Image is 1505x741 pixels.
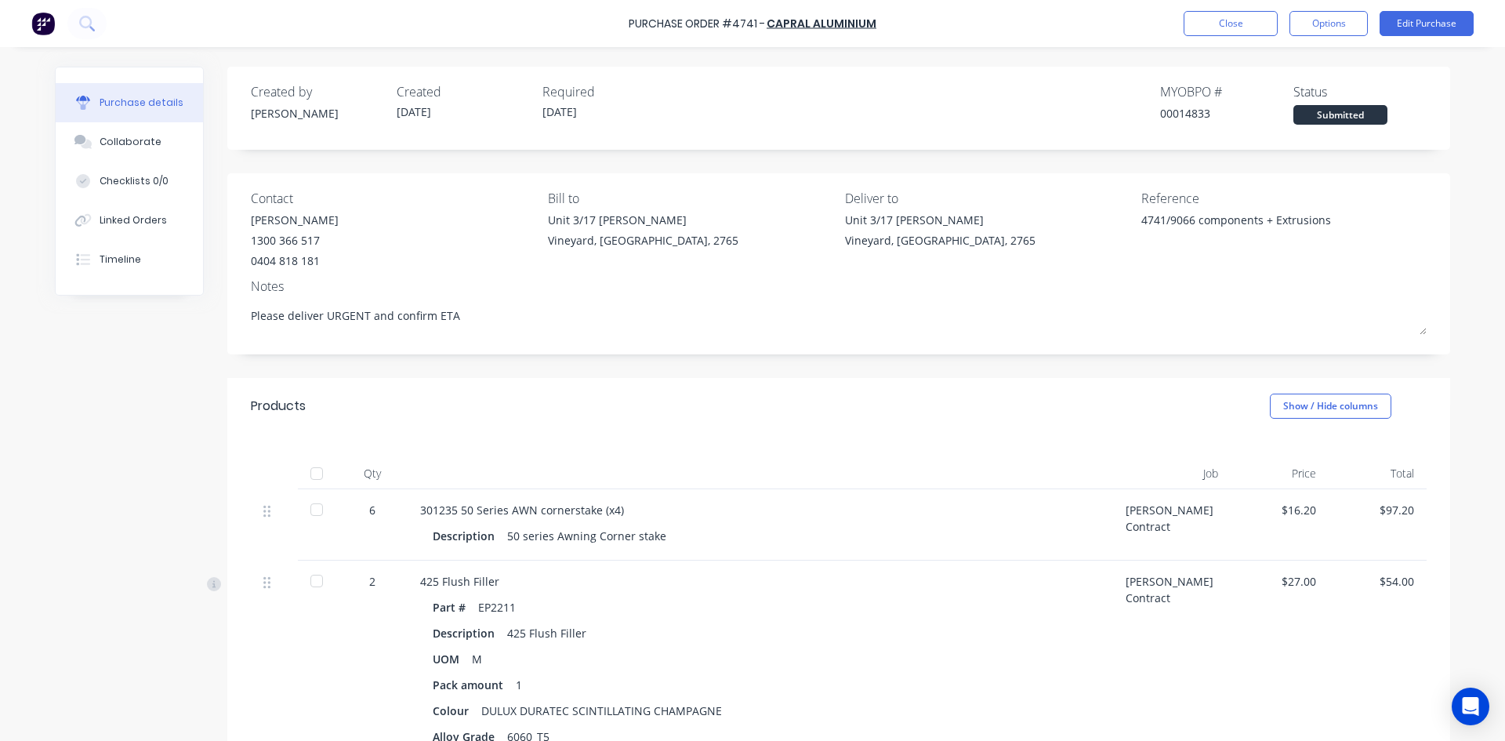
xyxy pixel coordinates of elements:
div: $16.20 [1243,502,1316,518]
div: 2 [350,573,395,590]
div: 301235 50 Series AWN cornerstake (x4) [420,502,1101,518]
button: Collaborate [56,122,203,162]
textarea: Please deliver URGENT and confirm ETA [251,300,1427,335]
div: Collaborate [100,135,161,149]
div: Vineyard, [GEOGRAPHIC_DATA], 2765 [845,232,1035,249]
button: Linked Orders [56,201,203,240]
button: Checklists 0/0 [56,162,203,201]
div: $97.20 [1341,502,1414,518]
button: Edit Purchase [1380,11,1474,36]
div: [PERSON_NAME] [251,105,384,122]
div: [PERSON_NAME] Contract [1113,489,1231,561]
div: Part # [433,596,478,619]
div: Total [1329,458,1427,489]
div: 6 [350,502,395,518]
img: Factory [31,12,55,35]
div: Vineyard, [GEOGRAPHIC_DATA], 2765 [548,232,738,249]
div: Deliver to [845,189,1130,208]
div: Job [1113,458,1231,489]
button: Purchase details [56,83,203,122]
div: $54.00 [1341,573,1414,590]
div: Required [542,82,676,101]
div: Linked Orders [100,213,167,227]
div: 425 Flush Filler [420,573,1101,590]
div: 1300 366 517 [251,232,339,249]
div: Colour [433,699,481,722]
div: Products [251,397,306,416]
div: Pack amount [433,674,516,696]
button: Show / Hide columns [1270,394,1391,419]
div: [PERSON_NAME] [251,212,339,228]
div: Checklists 0/0 [100,174,169,188]
div: UOM [433,648,472,670]
div: 50 series Awning Corner stake [507,525,666,547]
div: Notes [251,277,1427,296]
div: $27.00 [1243,573,1316,590]
button: Options [1289,11,1368,36]
div: MYOB PO # [1160,82,1293,101]
div: Unit 3/17 [PERSON_NAME] [845,212,1035,228]
div: Purchase Order #4741 - [629,16,765,32]
div: Reference [1141,189,1427,208]
div: Description [433,525,507,547]
div: Qty [337,458,408,489]
div: Contact [251,189,536,208]
div: 00014833 [1160,105,1293,122]
textarea: 4741/9066 components + Extrusions [1141,212,1337,247]
div: Unit 3/17 [PERSON_NAME] [548,212,738,228]
a: Capral Aluminium [767,16,876,31]
div: 1 [516,674,522,696]
div: 425 Flush Filler [507,622,586,645]
button: Timeline [56,240,203,279]
div: Description [433,622,507,645]
div: Status [1293,82,1427,101]
div: Created [397,82,530,101]
div: M [472,648,482,670]
div: Submitted [1293,105,1387,125]
div: EP2211 [478,596,516,619]
div: Purchase details [100,96,183,110]
div: Price [1231,458,1329,489]
div: 0404 818 181 [251,252,339,269]
div: DULUX DURATEC SCINTILLATING CHAMPAGNE [481,699,722,722]
div: Bill to [548,189,833,208]
button: Close [1184,11,1278,36]
div: Created by [251,82,384,101]
div: Timeline [100,252,141,267]
div: Open Intercom Messenger [1452,688,1489,725]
